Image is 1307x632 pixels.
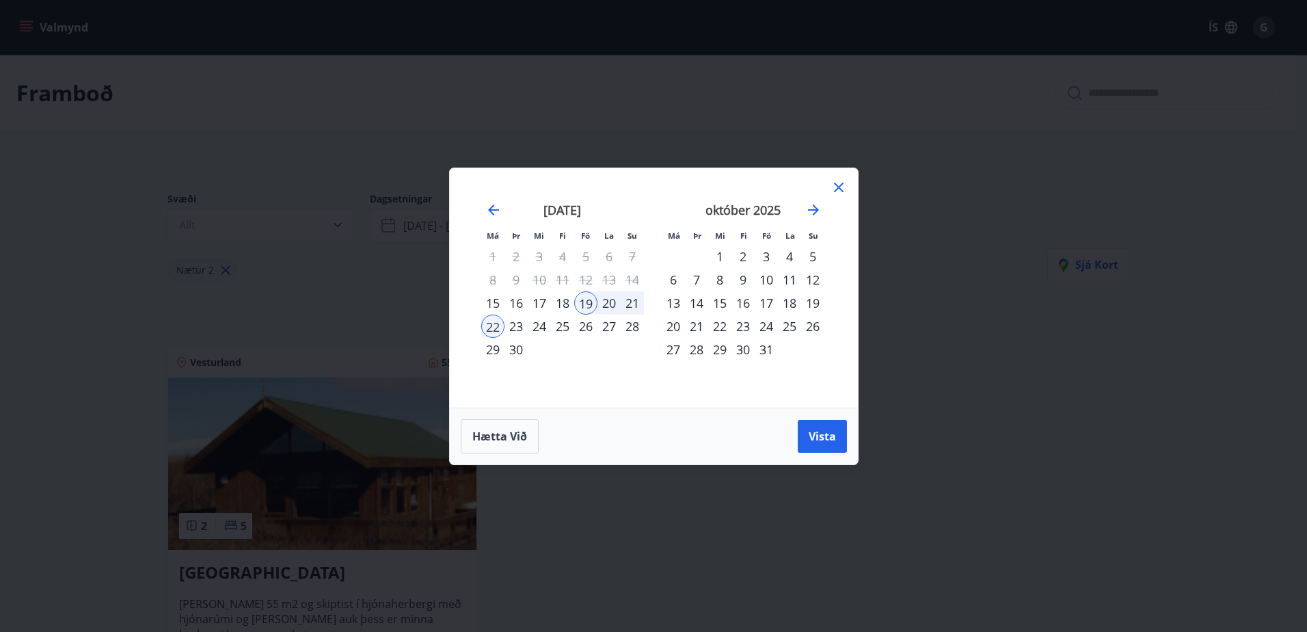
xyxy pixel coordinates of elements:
[731,338,755,361] div: 30
[621,291,644,315] td: Selected. sunnudagur, 21. september 2025
[512,231,520,241] small: Þr
[528,268,551,291] td: Not available. miðvikudagur, 10. september 2025
[708,268,731,291] div: 8
[731,315,755,338] div: 23
[662,338,685,361] td: Choose mánudagur, 27. október 2025 as your check-in date. It’s available.
[693,231,701,241] small: Þr
[481,291,504,315] div: 15
[662,268,685,291] td: Choose mánudagur, 6. október 2025 as your check-in date. It’s available.
[597,315,621,338] td: Choose laugardagur, 27. september 2025 as your check-in date. It’s available.
[798,420,847,453] button: Vista
[731,245,755,268] td: Choose fimmtudagur, 2. október 2025 as your check-in date. It’s available.
[597,245,621,268] td: Not available. laugardagur, 6. september 2025
[574,315,597,338] td: Choose föstudagur, 26. september 2025 as your check-in date. It’s available.
[481,338,504,361] div: 29
[685,268,708,291] td: Choose þriðjudagur, 7. október 2025 as your check-in date. It’s available.
[528,245,551,268] td: Not available. miðvikudagur, 3. september 2025
[504,291,528,315] div: 16
[778,245,801,268] div: 4
[551,245,574,268] td: Not available. fimmtudagur, 4. september 2025
[731,291,755,315] div: 16
[685,291,708,315] div: 14
[604,231,614,241] small: La
[755,245,778,268] td: Choose föstudagur, 3. október 2025 as your check-in date. It’s available.
[621,268,644,291] td: Not available. sunnudagur, 14. september 2025
[662,291,685,315] td: Choose mánudagur, 13. október 2025 as your check-in date. It’s available.
[755,315,778,338] td: Choose föstudagur, 24. október 2025 as your check-in date. It’s available.
[668,231,680,241] small: Má
[481,338,504,361] td: Choose mánudagur, 29. september 2025 as your check-in date. It’s available.
[481,315,504,338] div: 22
[785,231,795,241] small: La
[504,291,528,315] td: Choose þriðjudagur, 16. september 2025 as your check-in date. It’s available.
[662,315,685,338] div: 20
[574,245,597,268] td: Not available. föstudagur, 5. september 2025
[708,268,731,291] td: Choose miðvikudagur, 8. október 2025 as your check-in date. It’s available.
[755,245,778,268] div: 3
[755,338,778,361] div: 31
[801,315,824,338] div: 26
[685,315,708,338] td: Choose þriðjudagur, 21. október 2025 as your check-in date. It’s available.
[551,268,574,291] td: Not available. fimmtudagur, 11. september 2025
[551,291,574,315] div: 18
[621,315,644,338] div: 28
[481,291,504,315] td: Choose mánudagur, 15. september 2025 as your check-in date. It’s available.
[504,315,528,338] div: 23
[809,429,836,444] span: Vista
[621,315,644,338] td: Choose sunnudagur, 28. september 2025 as your check-in date. It’s available.
[597,315,621,338] div: 27
[461,419,539,453] button: Hætta við
[574,315,597,338] div: 26
[485,202,502,218] div: Move backward to switch to the previous month.
[715,231,725,241] small: Mi
[597,291,621,315] div: 20
[801,268,824,291] td: Choose sunnudagur, 12. október 2025 as your check-in date. It’s available.
[801,315,824,338] td: Choose sunnudagur, 26. október 2025 as your check-in date. It’s available.
[528,291,551,315] td: Choose miðvikudagur, 17. september 2025 as your check-in date. It’s available.
[731,268,755,291] div: 9
[740,231,747,241] small: Fi
[755,291,778,315] td: Choose föstudagur, 17. október 2025 as your check-in date. It’s available.
[559,231,566,241] small: Fi
[504,268,528,291] td: Not available. þriðjudagur, 9. september 2025
[731,291,755,315] td: Choose fimmtudagur, 16. október 2025 as your check-in date. It’s available.
[504,338,528,361] td: Choose þriðjudagur, 30. september 2025 as your check-in date. It’s available.
[662,268,685,291] div: 6
[801,291,824,315] div: 19
[778,291,801,315] td: Choose laugardagur, 18. október 2025 as your check-in date. It’s available.
[528,315,551,338] td: Choose miðvikudagur, 24. september 2025 as your check-in date. It’s available.
[809,231,818,241] small: Su
[731,268,755,291] td: Choose fimmtudagur, 9. október 2025 as your check-in date. It’s available.
[551,315,574,338] td: Choose fimmtudagur, 25. september 2025 as your check-in date. It’s available.
[662,338,685,361] div: 27
[778,315,801,338] div: 25
[778,245,801,268] td: Choose laugardagur, 4. október 2025 as your check-in date. It’s available.
[574,291,597,315] div: 19
[662,291,685,315] div: 13
[504,245,528,268] td: Not available. þriðjudagur, 2. september 2025
[755,291,778,315] div: 17
[708,245,731,268] div: 1
[621,245,644,268] td: Not available. sunnudagur, 7. september 2025
[528,291,551,315] div: 17
[685,338,708,361] td: Choose þriðjudagur, 28. október 2025 as your check-in date. It’s available.
[574,268,597,291] td: Not available. föstudagur, 12. september 2025
[708,291,731,315] td: Choose miðvikudagur, 15. október 2025 as your check-in date. It’s available.
[581,231,590,241] small: Fö
[731,245,755,268] div: 2
[801,291,824,315] td: Choose sunnudagur, 19. október 2025 as your check-in date. It’s available.
[778,268,801,291] td: Choose laugardagur, 11. október 2025 as your check-in date. It’s available.
[543,202,581,218] strong: [DATE]
[685,268,708,291] div: 7
[528,315,551,338] div: 24
[466,185,841,391] div: Calendar
[778,291,801,315] div: 18
[472,429,527,444] span: Hætta við
[708,338,731,361] td: Choose miðvikudagur, 29. október 2025 as your check-in date. It’s available.
[708,338,731,361] div: 29
[534,231,544,241] small: Mi
[801,268,824,291] div: 12
[574,291,597,315] td: Selected as start date. föstudagur, 19. september 2025
[481,245,504,268] td: Not available. mánudagur, 1. september 2025
[708,315,731,338] div: 22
